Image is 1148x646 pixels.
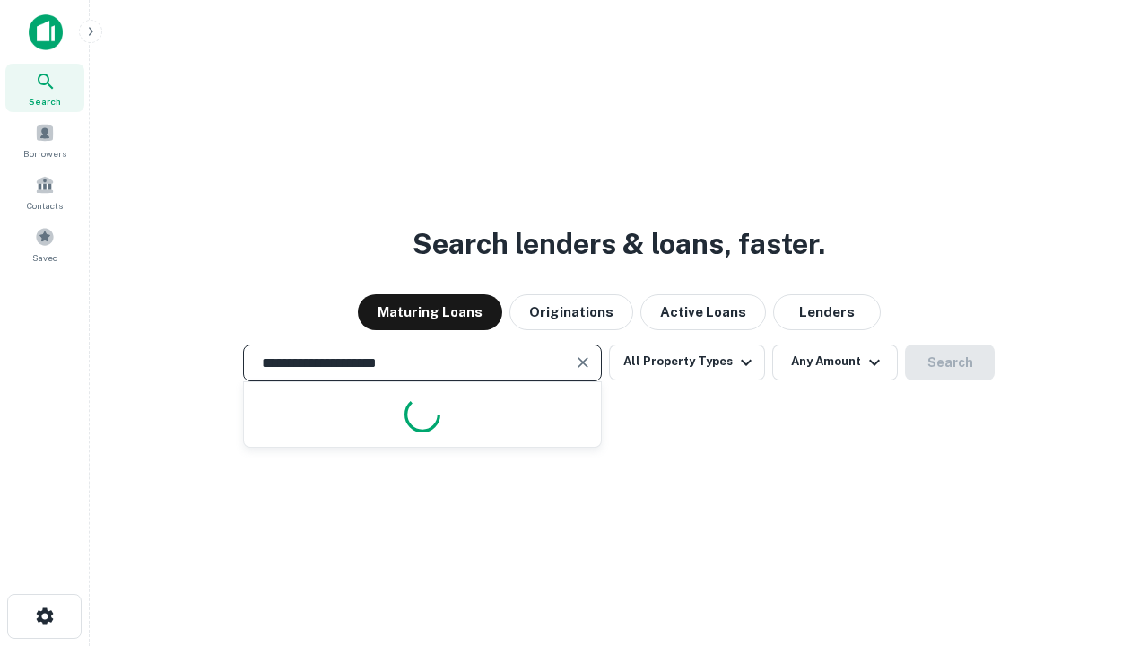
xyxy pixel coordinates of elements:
[609,345,765,380] button: All Property Types
[5,64,84,112] a: Search
[29,14,63,50] img: capitalize-icon.png
[509,294,633,330] button: Originations
[27,198,63,213] span: Contacts
[5,220,84,268] a: Saved
[640,294,766,330] button: Active Loans
[570,350,596,375] button: Clear
[772,345,898,380] button: Any Amount
[773,294,881,330] button: Lenders
[32,250,58,265] span: Saved
[1058,502,1148,589] iframe: Chat Widget
[358,294,502,330] button: Maturing Loans
[5,116,84,164] a: Borrowers
[23,146,66,161] span: Borrowers
[29,94,61,109] span: Search
[413,223,825,266] h3: Search lenders & loans, faster.
[5,168,84,216] a: Contacts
